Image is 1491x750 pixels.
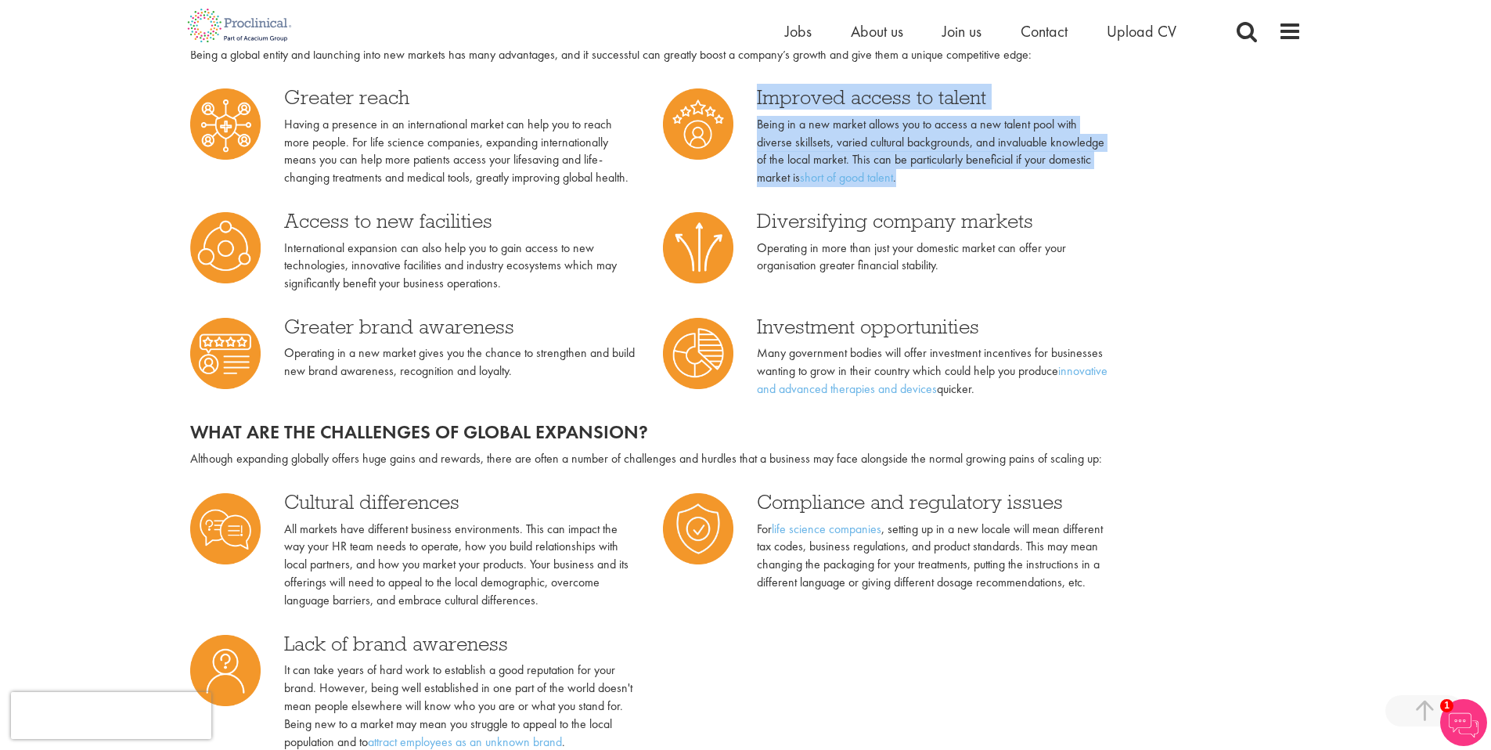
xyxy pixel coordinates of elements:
iframe: reCAPTCHA [11,692,211,739]
h3: Compliance and regulatory issues [757,492,1111,512]
h3: Cultural differences [284,492,639,512]
p: Being a global entity and launching into new markets has many advantages, and if successful can g... [190,46,1112,64]
a: Jobs [785,21,812,41]
img: International brand awareness icon [190,301,261,389]
img: Access to facilities and ecosystems icon [190,195,261,283]
a: Join us [942,21,981,41]
h3: Investment opportunities [757,316,1111,337]
img: Chatbot [1440,699,1487,746]
img: Greater international reach icon [190,71,261,160]
a: Upload CV [1107,21,1176,41]
img: Local compliance icon [663,476,734,564]
a: Contact [1021,21,1068,41]
img: Global diversification icon [663,195,734,283]
a: About us [851,21,903,41]
h2: WHAT ARE THE CHALLENGES OF GLOBAL EXPANSION? [190,422,1112,442]
h3: Diversifying company markets [757,211,1111,231]
a: short of good talent [800,169,893,186]
a: innovative and advanced therapies and devices [757,362,1107,397]
img: Access to talent icon [663,71,734,160]
h3: Lack of brand awareness [284,633,639,654]
h3: Access to new facilities [284,211,639,231]
p: Many government bodies will offer investment incentives for businesses wanting to grow in their c... [757,344,1111,398]
img: Cultural differences icon [190,476,261,564]
p: Operating in more than just your domestic market can offer your organisation greater financial st... [757,240,1111,276]
a: attract employees as an unknown brand [368,734,562,750]
p: Although expanding globally offers huge gains and rewards, there are often a number of challenges... [190,450,1112,468]
p: Having a presence in an international market can help you to reach more people. For life science ... [284,116,639,187]
p: All markets have different business environments. This can impact the way your HR team needs to o... [284,521,639,610]
h3: Improved access to talent [757,87,1111,107]
p: For , setting up in a new locale will mean different tax codes, business regulations, and product... [757,521,1111,592]
img: Investment opportunities icon [663,301,734,389]
h3: Greater reach [284,87,639,107]
img: Unknown brand icon [190,618,261,706]
h3: Greater brand awareness [284,316,639,337]
p: Being in a new market allows you to access a new talent pool with diverse skillsets, varied cultu... [757,116,1111,187]
a: life science companies [772,521,881,537]
p: International expansion can also help you to gain access to new technologies, innovative faciliti... [284,240,639,294]
p: Operating in a new market gives you the chance to strengthen and build new brand awareness, recog... [284,344,639,380]
span: 1 [1440,699,1453,712]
